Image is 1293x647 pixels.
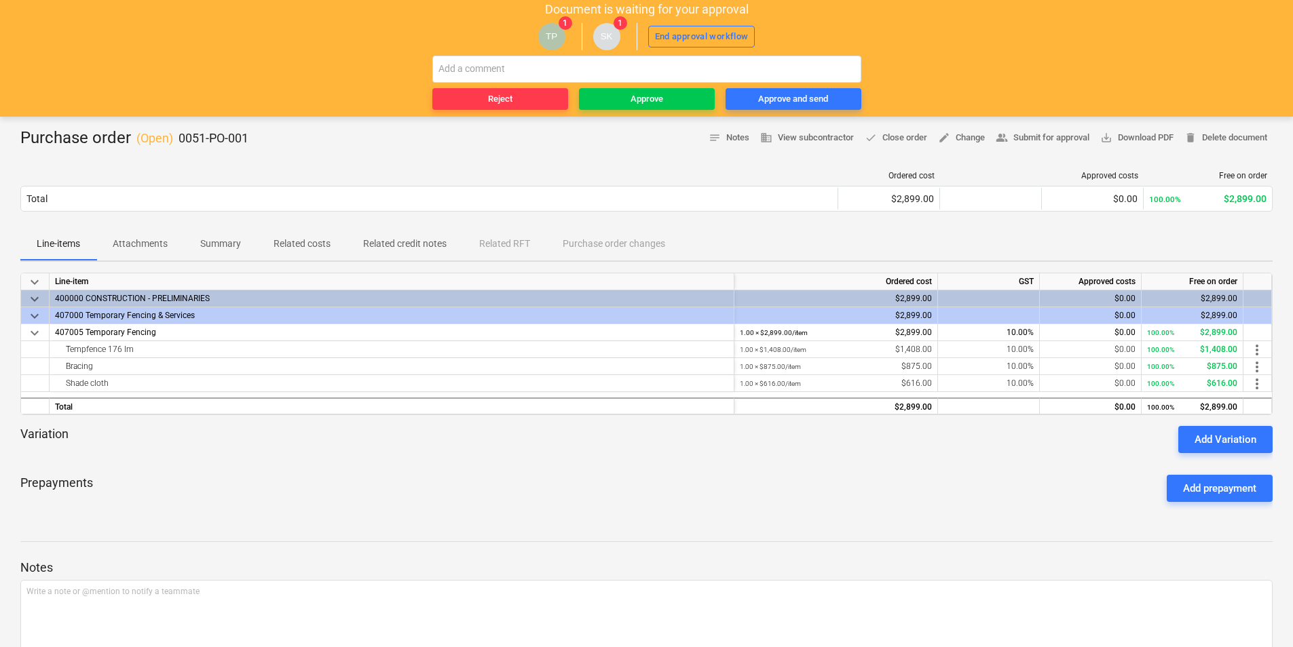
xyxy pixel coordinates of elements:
[740,307,932,324] div: $2,899.00
[488,92,512,107] div: Reject
[655,29,749,45] div: End approval workflow
[1225,582,1293,647] iframe: Chat Widget
[1147,346,1174,353] small: 100.00%
[1178,426,1273,453] button: Add Variation
[703,128,755,149] button: Notes
[50,397,734,414] div: Total
[55,341,728,357] div: Tempfence 176 lm
[1142,273,1243,290] div: Free on order
[740,290,932,307] div: $2,899.00
[26,193,48,204] div: Total
[1147,307,1237,324] div: $2,899.00
[1045,399,1136,416] div: $0.00
[1167,475,1273,502] button: Add prepayment
[740,329,808,336] small: 1.00 × $2,899.00 / item
[20,426,69,453] p: Variation
[938,324,1040,341] div: 10.00%
[1147,380,1174,387] small: 100.00%
[579,88,715,110] button: Approve
[755,128,859,149] button: View subcontractor
[55,358,728,374] div: Bracing
[938,273,1040,290] div: GST
[1147,363,1174,370] small: 100.00%
[740,358,932,375] div: $875.00
[844,171,935,180] div: Ordered cost
[990,128,1095,149] button: Submit for approval
[55,375,728,391] div: Shade cloth
[996,132,1008,144] span: people_alt
[538,23,565,50] div: Tejas Pawar
[113,237,168,251] p: Attachments
[432,56,861,83] input: Add a comment
[844,193,934,204] div: $2,899.00
[1147,375,1237,392] div: $616.00
[179,130,248,146] p: 0051-PO-001
[601,31,613,41] span: SK
[1045,290,1136,307] div: $0.00
[740,380,801,387] small: 1.00 × $616.00 / item
[758,92,828,107] div: Approve and send
[546,31,557,41] span: TP
[1100,130,1174,146] span: Download PDF
[593,23,620,50] div: Sean Keane
[938,358,1040,375] div: 10.00%
[631,92,663,107] div: Approve
[1045,341,1136,358] div: $0.00
[1147,290,1237,307] div: $2,899.00
[20,560,1273,576] p: Notes
[1195,431,1256,448] div: Add Variation
[933,128,990,149] button: Change
[740,324,932,341] div: $2,899.00
[938,130,985,146] span: Change
[50,273,734,290] div: Line-item
[1045,375,1136,392] div: $0.00
[432,88,568,110] button: Reject
[1179,128,1273,149] button: Delete document
[1149,195,1181,204] small: 100.00%
[1100,132,1112,144] span: save_alt
[363,237,447,251] p: Related credit notes
[760,130,854,146] span: View subcontractor
[726,88,861,110] button: Approve and send
[938,341,1040,358] div: 10.00%
[20,128,248,149] div: Purchase order
[26,308,43,324] span: keyboard_arrow_down
[55,290,728,307] div: 400000 CONSTRUCTION - PRELIMINARIES
[1147,399,1237,416] div: $2,899.00
[1249,342,1265,358] span: more_vert
[1047,171,1138,180] div: Approved costs
[1147,404,1174,411] small: 100.00%
[740,341,932,358] div: $1,408.00
[1040,273,1142,290] div: Approved costs
[1147,358,1237,375] div: $875.00
[200,237,241,251] p: Summary
[274,237,331,251] p: Related costs
[136,130,173,146] p: ( Open )
[55,307,728,323] div: 407000 Temporary Fencing & Services
[938,132,950,144] span: edit
[1149,193,1267,204] div: $2,899.00
[26,325,43,341] span: keyboard_arrow_down
[26,274,43,290] span: keyboard_arrow_down
[865,132,877,144] span: done
[614,16,627,30] span: 1
[859,128,933,149] button: Close order
[760,132,772,144] span: business
[1095,128,1179,149] button: Download PDF
[559,16,572,30] span: 1
[740,346,806,353] small: 1.00 × $1,408.00 / item
[1149,171,1267,180] div: Free on order
[734,273,938,290] div: Ordered cost
[709,132,721,144] span: notes
[1183,479,1256,497] div: Add prepayment
[1047,193,1138,204] div: $0.00
[740,399,932,416] div: $2,899.00
[938,375,1040,392] div: 10.00%
[740,375,932,392] div: $616.00
[55,328,156,337] span: 407005 Temporary Fencing
[1045,324,1136,341] div: $0.00
[37,237,80,251] p: Line-items
[1184,130,1267,146] span: Delete document
[1147,324,1237,341] div: $2,899.00
[1249,376,1265,392] span: more_vert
